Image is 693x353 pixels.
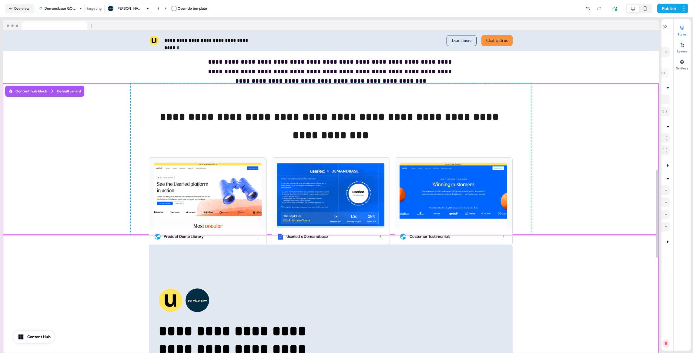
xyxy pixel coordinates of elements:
[5,4,34,13] button: Overview
[178,5,207,12] div: Override template
[481,35,513,46] button: Chat with us
[3,20,96,31] img: Browser topbar
[104,4,152,13] button: [PERSON_NAME]
[674,23,691,36] button: Styles
[674,57,691,70] button: Settings
[277,162,384,228] img: DemandBase.pdf
[27,334,51,340] div: Content Hub
[87,5,102,12] div: targeting
[674,40,691,53] button: Layers
[333,35,513,46] div: Learn moreChat with us
[117,5,141,12] div: [PERSON_NAME]
[45,5,77,12] div: Demandbase GO 2025 Event Invite
[400,162,507,228] img: Customer Testimonials
[657,4,680,13] button: Publish
[154,162,262,228] img: Product Demo Library
[13,331,54,343] button: Content Hub
[57,88,81,94] div: Default variant
[8,88,47,94] div: Content hub block
[447,35,477,46] button: Learn more
[149,154,513,249] div: Product Demo LibraryProduct Demo LibraryDemandBase.pdfUserled x DemandbaseCustomer TestimonialsCu...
